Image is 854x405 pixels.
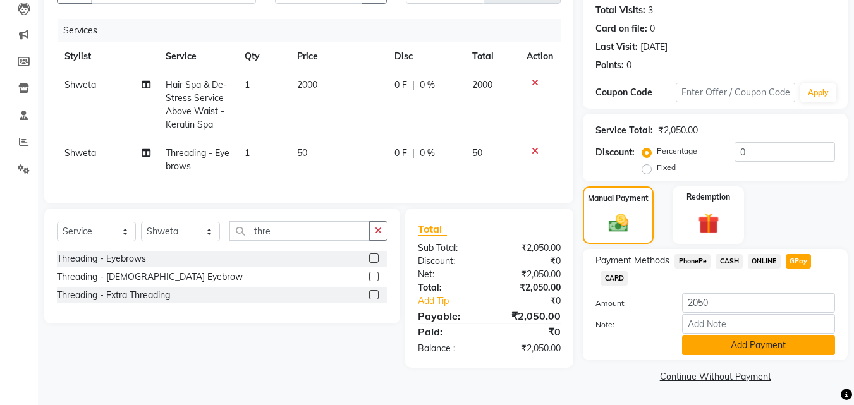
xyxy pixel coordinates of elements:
[503,294,571,308] div: ₹0
[800,83,836,102] button: Apply
[166,147,229,172] span: Threading - Eyebrows
[472,79,492,90] span: 2000
[489,324,570,339] div: ₹0
[489,241,570,255] div: ₹2,050.00
[57,270,243,284] div: Threading - [DEMOGRAPHIC_DATA] Eyebrow
[786,254,812,269] span: GPay
[626,59,631,72] div: 0
[595,40,638,54] div: Last Visit:
[602,212,635,234] img: _cash.svg
[716,254,743,269] span: CASH
[394,78,407,92] span: 0 F
[640,40,668,54] div: [DATE]
[408,294,503,308] a: Add Tip
[686,191,730,203] label: Redemption
[472,147,482,159] span: 50
[674,254,711,269] span: PhonePe
[595,86,675,99] div: Coupon Code
[595,22,647,35] div: Card on file:
[588,193,649,204] label: Manual Payment
[658,124,698,137] div: ₹2,050.00
[408,342,489,355] div: Balance :
[601,271,628,286] span: CARD
[519,42,561,71] th: Action
[408,281,489,294] div: Total:
[387,42,464,71] th: Disc
[408,255,489,268] div: Discount:
[229,221,370,241] input: Search or Scan
[57,42,158,71] th: Stylist
[297,147,307,159] span: 50
[420,78,435,92] span: 0 %
[408,241,489,255] div: Sub Total:
[64,79,96,90] span: Shweta
[489,342,570,355] div: ₹2,050.00
[408,268,489,281] div: Net:
[586,319,672,330] label: Note:
[408,324,489,339] div: Paid:
[418,222,447,236] span: Total
[595,146,635,159] div: Discount:
[57,289,170,302] div: Threading - Extra Threading
[166,79,227,130] span: Hair Spa & De-Stress Service Above Waist - Keratin Spa
[465,42,520,71] th: Total
[648,4,653,17] div: 3
[489,281,570,294] div: ₹2,050.00
[650,22,655,35] div: 0
[676,83,795,102] input: Enter Offer / Coupon Code
[748,254,781,269] span: ONLINE
[657,145,697,157] label: Percentage
[245,79,250,90] span: 1
[692,210,726,236] img: _gift.svg
[489,268,570,281] div: ₹2,050.00
[682,335,835,355] button: Add Payment
[595,4,645,17] div: Total Visits:
[420,147,435,160] span: 0 %
[394,147,407,160] span: 0 F
[64,147,96,159] span: Shweta
[158,42,237,71] th: Service
[237,42,290,71] th: Qty
[657,162,676,173] label: Fixed
[412,147,415,160] span: |
[408,308,489,323] div: Payable:
[489,255,570,268] div: ₹0
[682,293,835,313] input: Amount
[595,254,669,267] span: Payment Methods
[412,78,415,92] span: |
[585,370,845,384] a: Continue Without Payment
[57,252,146,265] div: Threading - Eyebrows
[682,314,835,334] input: Add Note
[245,147,250,159] span: 1
[595,124,653,137] div: Service Total:
[58,19,570,42] div: Services
[595,59,624,72] div: Points:
[489,308,570,323] div: ₹2,050.00
[586,298,672,309] label: Amount:
[290,42,387,71] th: Price
[297,79,317,90] span: 2000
